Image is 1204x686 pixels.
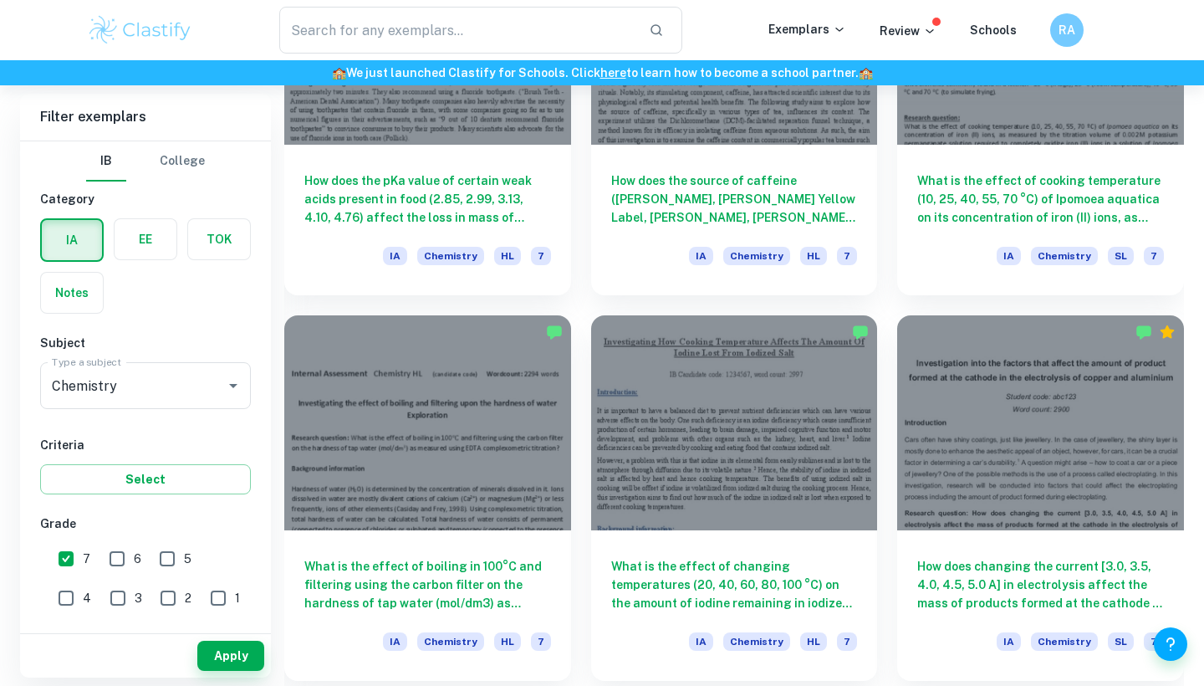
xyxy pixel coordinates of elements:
span: IA [689,247,713,265]
img: Marked [546,324,563,340]
span: SL [1108,632,1134,651]
span: 1 [235,589,240,607]
span: HL [800,632,827,651]
a: here [600,66,626,79]
h6: Grade [40,514,251,533]
button: Help and Feedback [1154,627,1187,661]
button: TOK [188,219,250,259]
button: RA [1050,13,1084,47]
span: 7 [837,632,857,651]
span: 2 [185,589,191,607]
button: Notes [41,273,103,313]
span: IA [689,632,713,651]
span: 🏫 [859,66,873,79]
h6: We just launched Clastify for Schools. Click to learn how to become a school partner. [3,64,1201,82]
span: SL [1108,247,1134,265]
h6: Criteria [40,436,251,454]
button: College [160,141,205,182]
a: What is the effect of changing temperatures (20, 40, 60, 80, 100 °C) on the amount of iodine rema... [591,315,878,681]
p: Review [880,22,936,40]
span: HL [494,632,521,651]
span: HL [800,247,827,265]
span: 7 [837,247,857,265]
h6: How does the pKa value of certain weak acids present in food (2.85, 2.99, 3.13, 4.10, 4.76) affec... [304,171,551,227]
span: 7 [531,247,551,265]
span: HL [494,247,521,265]
h6: RA [1058,21,1077,39]
span: Chemistry [417,632,484,651]
span: IA [997,247,1021,265]
span: Chemistry [1031,247,1098,265]
button: Apply [197,641,264,671]
button: IB [86,141,126,182]
span: Chemistry [417,247,484,265]
button: Select [40,464,251,494]
h6: What is the effect of cooking temperature (10, 25, 40, 55, 70 °C) of Ipomoea aquatica on its conc... [917,171,1164,227]
button: Open [222,374,245,397]
span: IA [383,632,407,651]
a: Schools [970,23,1017,37]
p: Exemplars [768,20,846,38]
span: Chemistry [723,632,790,651]
h6: What is the effect of boiling in 100°C and filtering using the carbon filter on the hardness of t... [304,557,551,612]
h6: What is the effect of changing temperatures (20, 40, 60, 80, 100 °C) on the amount of iodine rema... [611,557,858,612]
span: 7 [1144,632,1164,651]
img: Marked [852,324,869,340]
span: 6 [134,550,141,568]
span: 7 [531,632,551,651]
span: Chemistry [1031,632,1098,651]
span: 🏫 [332,66,346,79]
input: Search for any exemplars... [279,7,635,54]
h6: Subject [40,334,251,352]
span: 7 [83,550,90,568]
span: IA [997,632,1021,651]
span: Chemistry [723,247,790,265]
img: Clastify logo [87,13,193,47]
a: How does changing the current [3.0, 3.5, 4.0, 4.5, 5.0 A] in electrolysis affect the mass of prod... [897,315,1184,681]
span: 4 [83,589,91,607]
h6: How does the source of caffeine ([PERSON_NAME], [PERSON_NAME] Yellow Label, [PERSON_NAME], [PERSO... [611,171,858,227]
a: What is the effect of boiling in 100°C and filtering using the carbon filter on the hardness of t... [284,315,571,681]
span: 3 [135,589,142,607]
span: IA [383,247,407,265]
label: Type a subject [52,355,121,369]
button: IA [42,220,102,260]
div: Filter type choice [86,141,205,182]
h6: How does changing the current [3.0, 3.5, 4.0, 4.5, 5.0 A] in electrolysis affect the mass of prod... [917,557,1164,612]
h6: Filter exemplars [20,94,271,141]
span: 5 [184,550,191,568]
h6: Category [40,190,251,208]
button: EE [115,219,176,259]
span: 7 [1144,247,1164,265]
div: Premium [1159,324,1176,340]
img: Marked [1135,324,1152,340]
